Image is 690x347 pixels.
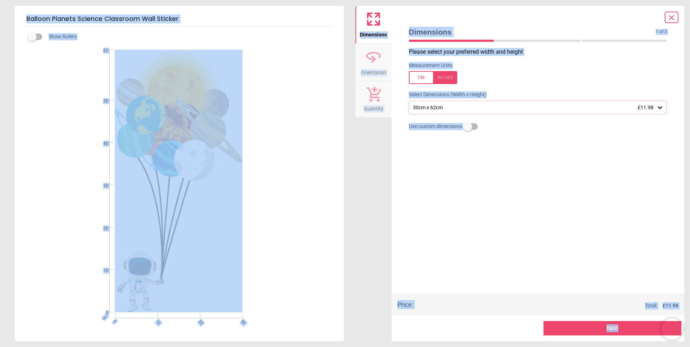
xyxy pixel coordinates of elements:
[403,91,486,98] label: Select Dimensions (Width x Height)
[197,319,201,323] span: 20
[409,48,673,56] p: Please select your preferred width and height
[665,303,678,308] span: 11.98
[364,102,383,113] span: Quantity
[32,32,344,41] div: Show Rulers
[95,268,108,274] span: 10
[409,62,453,69] label: Measurement Units
[101,314,108,321] span: cm
[543,321,681,335] button: Next
[95,310,108,316] span: 0
[355,81,392,117] button: Quantity
[355,6,392,43] button: Dimensions
[95,183,108,189] span: 30
[95,225,108,232] span: 20
[663,302,678,309] span: £
[412,105,657,111] div: 30cm x 62cm
[26,12,332,27] h5: Balloon Planets Science Classroom Wall Sticker
[361,66,386,76] span: Orientation
[397,300,413,309] div: Price :
[424,302,679,309] div: Total:
[95,48,108,54] span: 62
[656,29,667,35] span: 1 of 3
[112,319,116,323] span: 0
[95,98,108,104] span: 50
[154,319,159,323] span: 10
[355,44,392,81] button: Orientation
[409,27,656,37] span: Dimensions
[239,319,244,323] span: 30
[661,318,683,340] iframe: Brevo live chat
[409,123,462,130] span: Use custom dimensions
[95,141,108,147] span: 40
[638,105,654,110] span: £11.98
[360,28,387,39] span: Dimensions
